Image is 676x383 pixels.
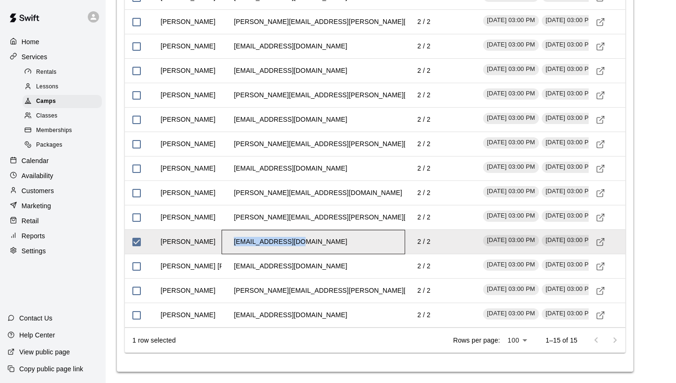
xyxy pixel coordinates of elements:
[410,83,438,108] td: 2 / 2
[132,336,176,345] div: 1 row selected
[410,205,438,230] td: 2 / 2
[23,109,106,124] a: Classes
[504,334,530,347] div: 100
[8,154,98,168] div: Calendar
[226,132,465,156] td: [PERSON_NAME][EMAIL_ADDRESS][PERSON_NAME][DOMAIN_NAME]
[593,113,607,127] a: Visit customer profile
[8,244,98,258] a: Settings
[593,308,607,322] a: Visit customer profile
[410,303,438,328] td: 2 / 2
[23,94,106,109] a: Camps
[23,139,102,152] div: Packages
[410,107,438,132] td: 2 / 2
[226,278,465,303] td: [PERSON_NAME][EMAIL_ADDRESS][PERSON_NAME][DOMAIN_NAME]
[19,313,53,323] p: Contact Us
[410,229,438,254] td: 2 / 2
[410,58,438,83] td: 2 / 2
[593,15,607,29] a: Visit customer profile
[483,16,538,25] span: [DATE] 03:00 PM
[226,9,465,34] td: [PERSON_NAME][EMAIL_ADDRESS][PERSON_NAME][DOMAIN_NAME]
[483,187,538,196] span: [DATE] 03:00 PM
[19,347,70,357] p: View public page
[23,109,102,123] div: Classes
[593,137,607,151] a: Visit customer profile
[23,79,106,94] a: Lessons
[8,184,98,198] a: Customers
[153,107,223,132] td: [PERSON_NAME]
[226,180,410,205] td: [PERSON_NAME][EMAIL_ADDRESS][DOMAIN_NAME]
[22,156,49,165] p: Calendar
[8,199,98,213] div: Marketing
[226,156,354,181] td: [EMAIL_ADDRESS][DOMAIN_NAME]
[36,68,57,77] span: Rentals
[23,66,102,79] div: Rentals
[410,254,438,279] td: 2 / 2
[483,65,538,74] span: [DATE] 03:00 PM
[410,278,438,303] td: 2 / 2
[23,138,106,153] a: Packages
[22,201,51,211] p: Marketing
[545,336,577,345] p: 1–15 of 15
[483,89,538,98] span: [DATE] 03:00 PM
[593,186,607,200] a: Visit customer profile
[23,124,102,137] div: Memberships
[483,138,538,147] span: [DATE] 03:00 PM
[23,80,102,94] div: Lessons
[153,156,223,181] td: [PERSON_NAME]
[22,186,54,195] p: Customers
[593,235,607,249] a: Visit customer profile
[153,254,280,279] td: [PERSON_NAME] [PERSON_NAME]
[226,34,354,59] td: [EMAIL_ADDRESS][DOMAIN_NAME]
[8,214,98,228] a: Retail
[153,205,223,230] td: [PERSON_NAME]
[542,236,597,245] span: [DATE] 03:00 PM
[483,211,538,220] span: [DATE] 03:00 PM
[542,16,597,25] span: [DATE] 03:00 PM
[542,163,597,172] span: [DATE] 03:00 PM
[8,229,98,243] a: Reports
[542,89,597,98] span: [DATE] 03:00 PM
[410,180,438,205] td: 2 / 2
[226,107,354,132] td: [EMAIL_ADDRESS][DOMAIN_NAME]
[153,180,223,205] td: [PERSON_NAME]
[22,37,39,47] p: Home
[593,88,607,102] a: Visit customer profile
[542,211,597,220] span: [DATE] 03:00 PM
[153,132,223,156] td: [PERSON_NAME]
[593,162,607,176] a: Visit customer profile
[22,231,45,241] p: Reports
[483,236,538,245] span: [DATE] 03:00 PM
[8,35,98,49] div: Home
[226,58,354,83] td: [EMAIL_ADDRESS][DOMAIN_NAME]
[153,83,223,108] td: [PERSON_NAME]
[483,309,538,318] span: [DATE] 03:00 PM
[153,34,223,59] td: [PERSON_NAME]
[226,229,354,254] td: [EMAIL_ADDRESS][DOMAIN_NAME]
[36,82,59,92] span: Lessons
[226,303,354,328] td: [EMAIL_ADDRESS][DOMAIN_NAME]
[226,254,354,279] td: [EMAIL_ADDRESS][DOMAIN_NAME]
[542,138,597,147] span: [DATE] 03:00 PM
[483,285,538,294] span: [DATE] 03:00 PM
[153,303,223,328] td: [PERSON_NAME]
[593,211,607,225] a: Visit customer profile
[410,156,438,181] td: 2 / 2
[153,278,223,303] td: [PERSON_NAME]
[483,260,538,269] span: [DATE] 03:00 PM
[542,65,597,74] span: [DATE] 03:00 PM
[19,330,55,340] p: Help Center
[22,246,46,256] p: Settings
[483,114,538,123] span: [DATE] 03:00 PM
[19,364,83,374] p: Copy public page link
[22,52,47,62] p: Services
[593,259,607,274] a: Visit customer profile
[22,216,39,226] p: Retail
[23,65,106,79] a: Rentals
[226,205,465,230] td: [PERSON_NAME][EMAIL_ADDRESS][PERSON_NAME][DOMAIN_NAME]
[8,50,98,64] a: Services
[23,95,102,108] div: Camps
[410,9,438,34] td: 2 / 2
